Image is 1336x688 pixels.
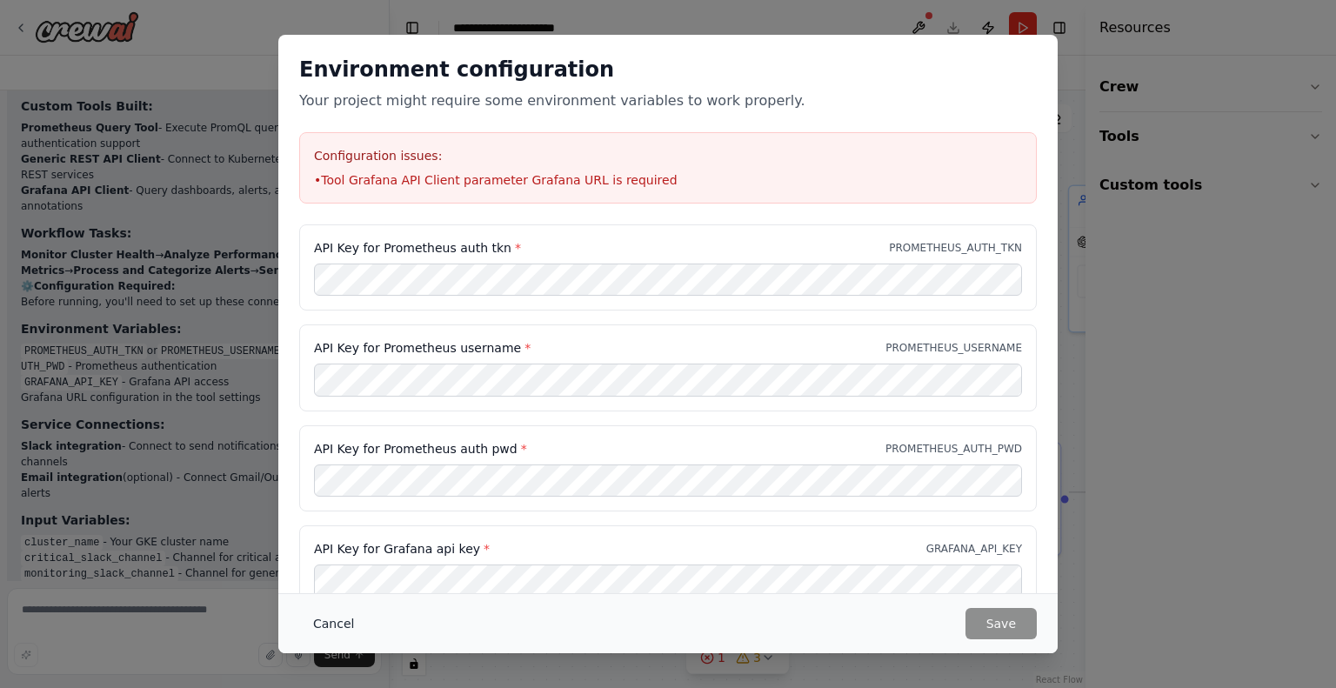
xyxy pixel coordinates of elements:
[299,608,368,639] button: Cancel
[926,542,1022,556] p: GRAFANA_API_KEY
[314,339,531,357] label: API Key for Prometheus username
[314,171,1022,189] li: • Tool Grafana API Client parameter Grafana URL is required
[965,608,1037,639] button: Save
[299,90,1037,111] p: Your project might require some environment variables to work properly.
[299,56,1037,83] h2: Environment configuration
[885,341,1022,355] p: PROMETHEUS_USERNAME
[314,540,490,558] label: API Key for Grafana api key
[314,440,527,458] label: API Key for Prometheus auth pwd
[314,147,1022,164] h3: Configuration issues:
[885,442,1022,456] p: PROMETHEUS_AUTH_PWD
[889,241,1022,255] p: PROMETHEUS_AUTH_TKN
[314,239,521,257] label: API Key for Prometheus auth tkn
